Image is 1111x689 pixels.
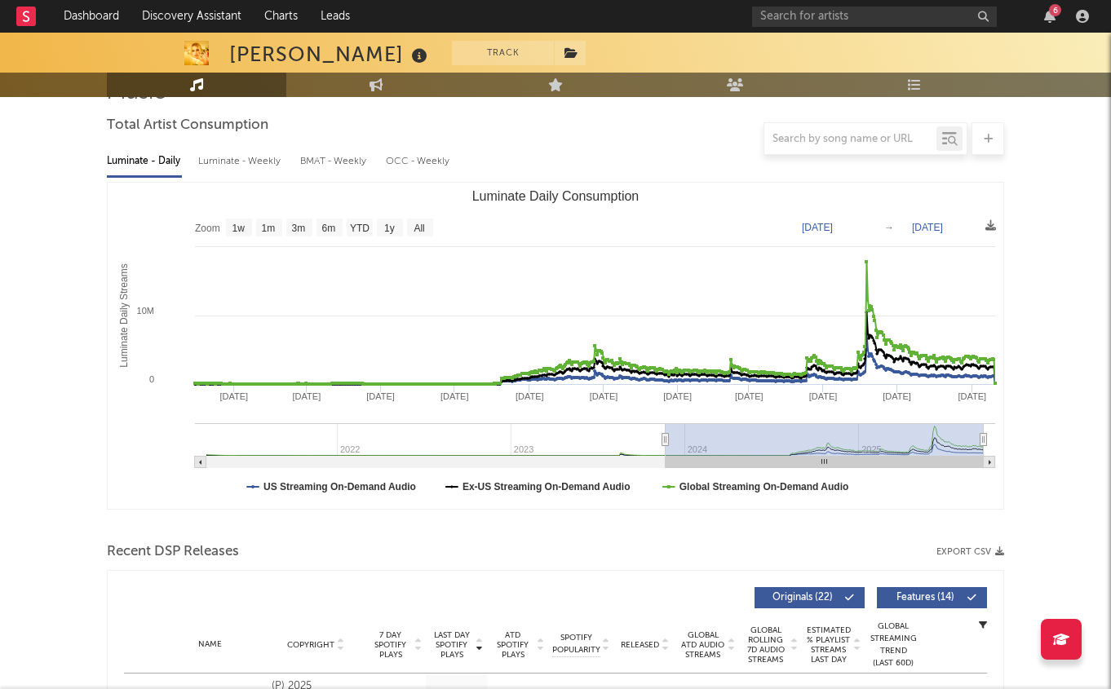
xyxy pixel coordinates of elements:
text: 10M [137,306,154,316]
text: [DATE] [883,391,911,401]
text: Zoom [195,223,220,234]
text: [DATE] [802,222,833,233]
text: [DATE] [663,391,692,401]
text: 0 [149,374,154,384]
text: [DATE] [809,391,838,401]
text: All [414,223,424,234]
text: Global Streaming On-Demand Audio [679,481,849,492]
input: Search for artists [752,7,997,27]
text: [DATE] [440,391,469,401]
text: 1m [262,223,276,234]
span: Spotify Popularity [552,632,600,656]
div: BMAT - Weekly [300,148,370,175]
text: [DATE] [958,391,986,401]
text: → [884,222,894,233]
span: Global Rolling 7D Audio Streams [743,625,788,665]
svg: Luminate Daily Consumption [108,183,1003,509]
div: Luminate - Daily [107,148,182,175]
text: 3m [292,223,306,234]
text: [DATE] [293,391,321,401]
text: Ex-US Streaming On-Demand Audio [463,481,631,492]
text: 6m [322,223,336,234]
button: Export CSV [936,547,1004,557]
text: US Streaming On-Demand Audio [263,481,416,492]
text: [DATE] [590,391,618,401]
div: [PERSON_NAME] [229,41,432,68]
span: Total Artist Consumption [107,116,268,135]
span: Global ATD Audio Streams [680,630,725,660]
text: [DATE] [912,222,943,233]
div: Name [157,638,263,651]
span: Originals ( 22 ) [765,593,840,603]
span: Features ( 14 ) [887,593,963,603]
text: [DATE] [366,391,395,401]
span: 7 Day Spotify Plays [369,630,412,660]
span: Copyright [287,640,334,650]
div: Luminate - Weekly [198,148,284,175]
button: Track [452,41,554,65]
text: 1y [384,223,395,234]
span: Recent DSP Releases [107,542,239,562]
text: Luminate Daily Streams [118,263,130,367]
button: Originals(22) [755,587,865,608]
div: Global Streaming Trend (Last 60D) [869,621,918,669]
text: 1w [232,223,246,234]
input: Search by song name or URL [764,133,936,146]
span: Last Day Spotify Plays [430,630,473,660]
button: 6 [1044,10,1056,23]
span: Estimated % Playlist Streams Last Day [806,625,851,665]
div: 6 [1049,4,1061,16]
span: ATD Spotify Plays [491,630,534,660]
div: OCC - Weekly [386,148,451,175]
text: [DATE] [219,391,248,401]
span: Music [107,83,166,103]
span: Released [621,640,659,650]
text: [DATE] [516,391,544,401]
text: Luminate Daily Consumption [472,189,640,203]
button: Features(14) [877,587,987,608]
text: [DATE] [735,391,764,401]
text: YTD [350,223,370,234]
